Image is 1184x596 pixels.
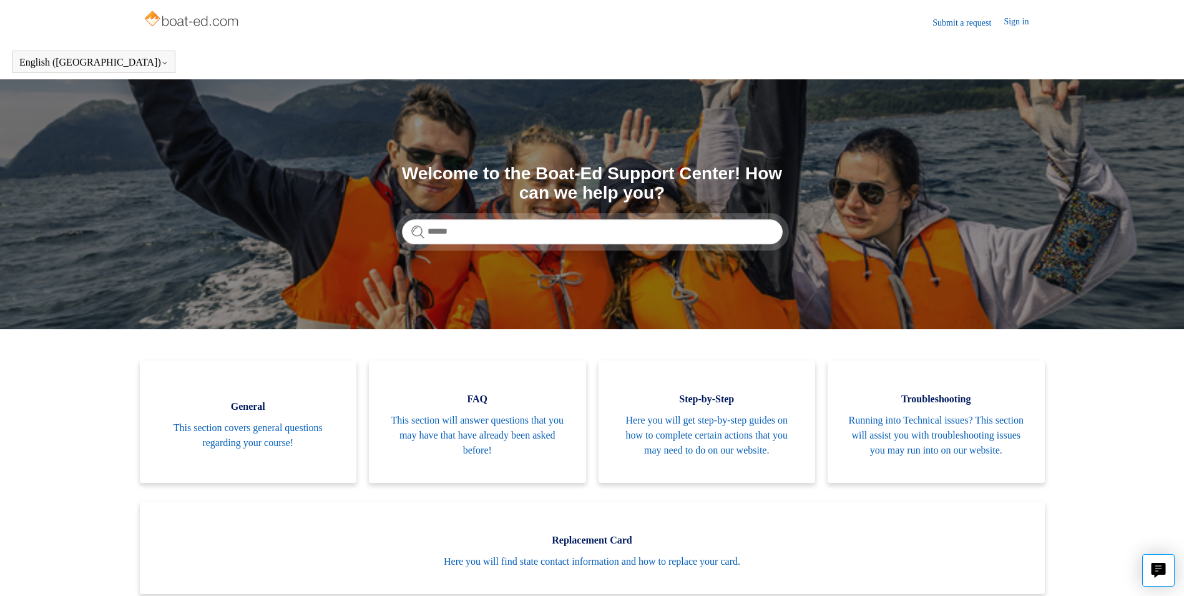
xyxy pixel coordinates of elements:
[828,360,1045,483] a: Troubleshooting Running into Technical issues? This section will assist you with troubleshooting ...
[402,164,783,203] h1: Welcome to the Boat-Ed Support Center! How can we help you?
[846,413,1026,458] span: Running into Technical issues? This section will assist you with troubleshooting issues you may r...
[159,420,338,450] span: This section covers general questions regarding your course!
[388,413,567,458] span: This section will answer questions that you may have that have already been asked before!
[159,533,1026,548] span: Replacement Card
[617,413,797,458] span: Here you will get step-by-step guides on how to complete certain actions that you may need to do ...
[159,399,338,414] span: General
[846,392,1026,407] span: Troubleshooting
[402,219,783,244] input: Search
[617,392,797,407] span: Step-by-Step
[932,16,1004,29] a: Submit a request
[140,502,1045,594] a: Replacement Card Here you will find state contact information and how to replace your card.
[1004,15,1041,30] a: Sign in
[143,7,242,32] img: Boat-Ed Help Center home page
[599,360,816,483] a: Step-by-Step Here you will get step-by-step guides on how to complete certain actions that you ma...
[388,392,567,407] span: FAQ
[159,554,1026,569] span: Here you will find state contact information and how to replace your card.
[140,360,357,483] a: General This section covers general questions regarding your course!
[369,360,586,483] a: FAQ This section will answer questions that you may have that have already been asked before!
[1142,554,1175,587] button: Live chat
[19,57,169,68] button: English ([GEOGRAPHIC_DATA])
